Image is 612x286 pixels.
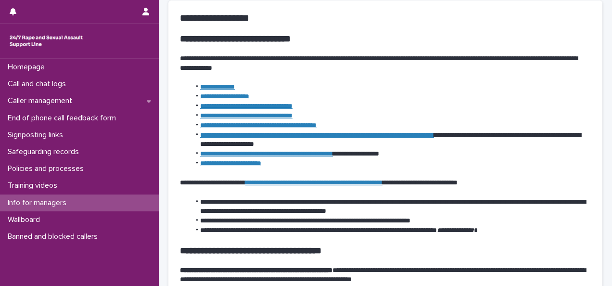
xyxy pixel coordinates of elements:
p: Policies and processes [4,164,91,173]
p: End of phone call feedback form [4,114,124,123]
p: Info for managers [4,198,74,208]
p: Signposting links [4,130,71,140]
p: Caller management [4,96,80,105]
img: rhQMoQhaT3yELyF149Cw [8,31,85,51]
p: Wallboard [4,215,48,224]
p: Homepage [4,63,52,72]
p: Training videos [4,181,65,190]
p: Safeguarding records [4,147,87,156]
p: Call and chat logs [4,79,74,89]
p: Banned and blocked callers [4,232,105,241]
